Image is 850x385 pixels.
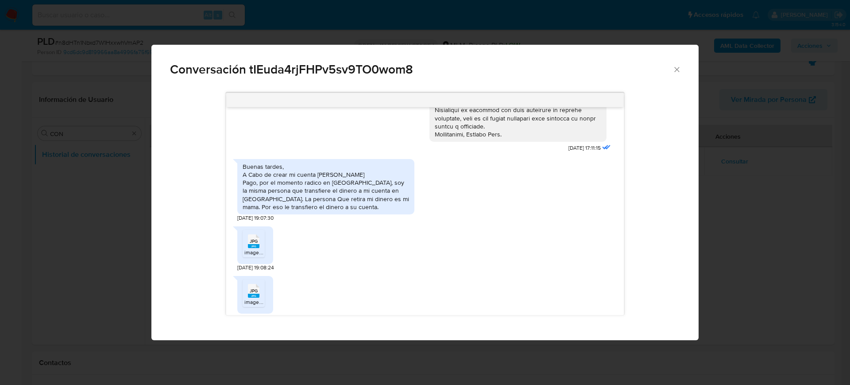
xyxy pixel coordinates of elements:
[237,314,274,321] span: [DATE] 19:08:54
[243,163,409,211] div: Buenas tardes, A Cabo de crear mi cuenta [PERSON_NAME] Pago, por el momento radico en [GEOGRAPHIC...
[244,298,268,306] span: image.jpg
[568,144,601,152] span: [DATE] 17:11:15
[237,214,274,222] span: [DATE] 19:07:30
[170,63,672,76] span: Conversación tIEuda4rjFHPv5sv9TO0wom8
[672,65,680,73] button: Cerrar
[244,249,268,256] span: image.jpg
[250,288,258,294] span: JPG
[250,238,258,244] span: JPG
[151,45,699,341] div: Comunicación
[237,264,274,272] span: [DATE] 19:08:24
